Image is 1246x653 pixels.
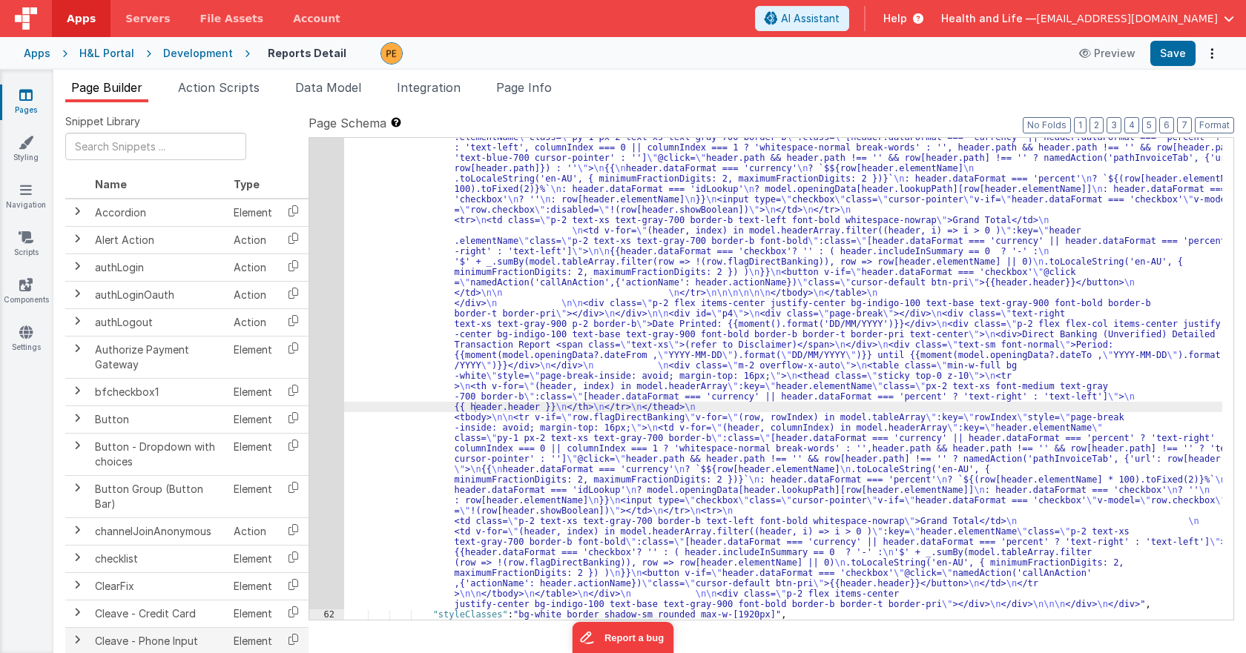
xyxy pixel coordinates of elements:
button: 5 [1142,117,1156,133]
td: Element [228,336,278,378]
td: Element [228,433,278,475]
td: authLogout [89,308,228,336]
img: 9824c9b2ced8ee662419f2f3ea18dbb0 [381,43,402,64]
td: Element [228,378,278,405]
span: Page Schema [309,114,386,132]
td: Action [228,226,278,253]
div: Apps [24,46,50,61]
td: Element [228,475,278,517]
span: AI Assistant [781,11,840,26]
td: Element [228,600,278,627]
td: Element [228,572,278,600]
td: Element [228,199,278,227]
td: bfcheckbox1 [89,378,228,405]
span: Snippet Library [65,114,140,129]
td: authLogin [89,253,228,281]
span: Type [234,178,260,190]
button: Health and Life — [EMAIL_ADDRESS][DOMAIN_NAME] [941,11,1234,26]
span: File Assets [200,11,264,26]
iframe: Marker.io feedback button [573,622,674,653]
button: 7 [1177,117,1192,133]
button: No Folds [1023,117,1071,133]
button: Save [1150,41,1196,66]
td: Accordion [89,199,228,227]
h4: Reports Detail [268,47,346,59]
button: Format [1195,117,1234,133]
button: 3 [1107,117,1121,133]
div: 62 [309,609,344,620]
button: Options [1201,43,1222,64]
td: Action [228,308,278,336]
td: Button [89,405,228,433]
td: Button - Dropdown with choices [89,433,228,475]
button: 6 [1159,117,1174,133]
td: ClearFix [89,572,228,600]
td: Alert Action [89,226,228,253]
span: Page Builder [71,80,142,95]
span: Servers [125,11,170,26]
button: AI Assistant [755,6,849,31]
td: Authorize Payment Gateway [89,336,228,378]
span: Help [883,11,907,26]
span: Name [95,178,127,190]
td: Action [228,253,278,281]
input: Search Snippets ... [65,133,246,160]
button: 1 [1074,117,1087,133]
button: 2 [1090,117,1104,133]
div: Development [163,46,233,61]
span: Integration [397,80,461,95]
span: Action Scripts [178,80,260,95]
td: Action [228,517,278,545]
button: Preview [1070,42,1144,65]
div: H&L Portal [79,46,134,61]
td: Action [228,281,278,308]
span: Data Model [295,80,361,95]
td: channelJoinAnonymous [89,517,228,545]
button: 4 [1124,117,1139,133]
td: Element [228,545,278,572]
td: checklist [89,545,228,572]
span: [EMAIL_ADDRESS][DOMAIN_NAME] [1036,11,1218,26]
td: Button Group (Button Bar) [89,475,228,517]
span: Apps [67,11,96,26]
td: authLoginOauth [89,281,228,308]
span: Page Info [496,80,552,95]
span: Health and Life — [941,11,1036,26]
td: Cleave - Credit Card [89,600,228,627]
td: Element [228,405,278,433]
